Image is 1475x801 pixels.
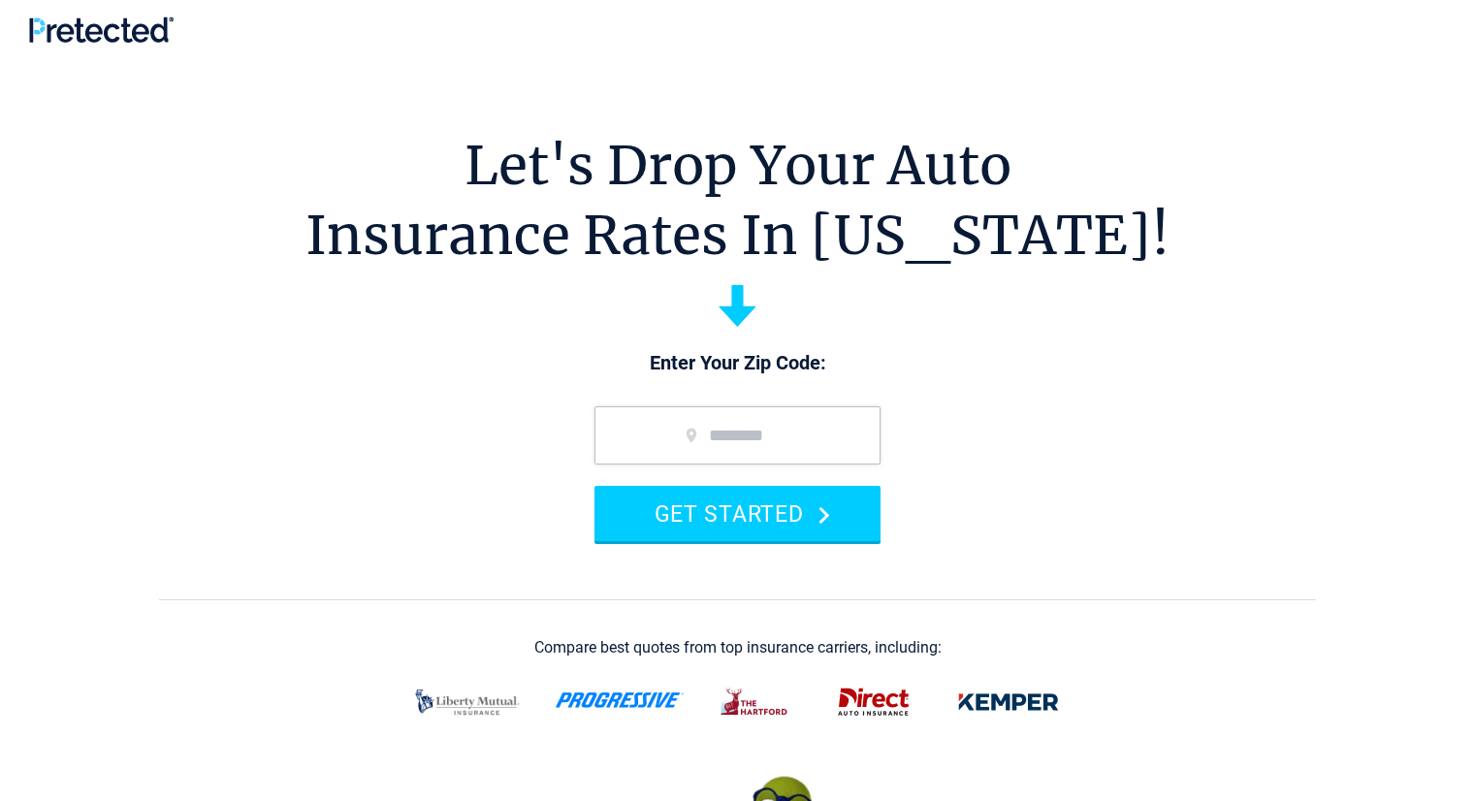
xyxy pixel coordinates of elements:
[534,639,942,657] div: Compare best quotes from top insurance carriers, including:
[945,677,1073,727] img: kemper
[594,406,881,465] input: zip code
[305,131,1170,271] h1: Let's Drop Your Auto Insurance Rates In [US_STATE]!
[708,677,803,727] img: thehartford
[575,350,900,377] p: Enter Your Zip Code:
[403,677,531,727] img: liberty
[594,486,881,541] button: GET STARTED
[555,692,685,708] img: progressive
[29,16,174,43] img: Pretected Logo
[826,677,921,727] img: direct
